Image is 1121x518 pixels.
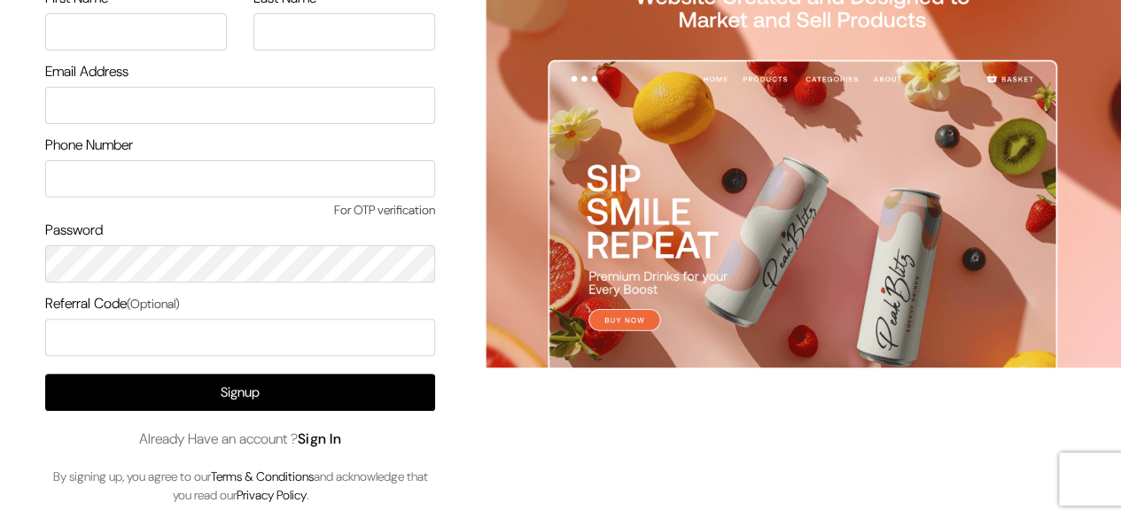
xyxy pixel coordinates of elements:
[139,429,342,450] span: Already Have an account ?
[45,468,435,505] p: By signing up, you agree to our and acknowledge that you read our .
[211,468,314,484] a: Terms & Conditions
[237,487,307,503] a: Privacy Policy
[127,296,180,312] span: (Optional)
[45,374,435,411] button: Signup
[298,429,342,448] a: Sign In
[45,61,128,82] label: Email Address
[45,135,133,156] label: Phone Number
[45,293,180,314] label: Referral Code
[45,220,103,241] label: Password
[45,201,435,220] span: For OTP verification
